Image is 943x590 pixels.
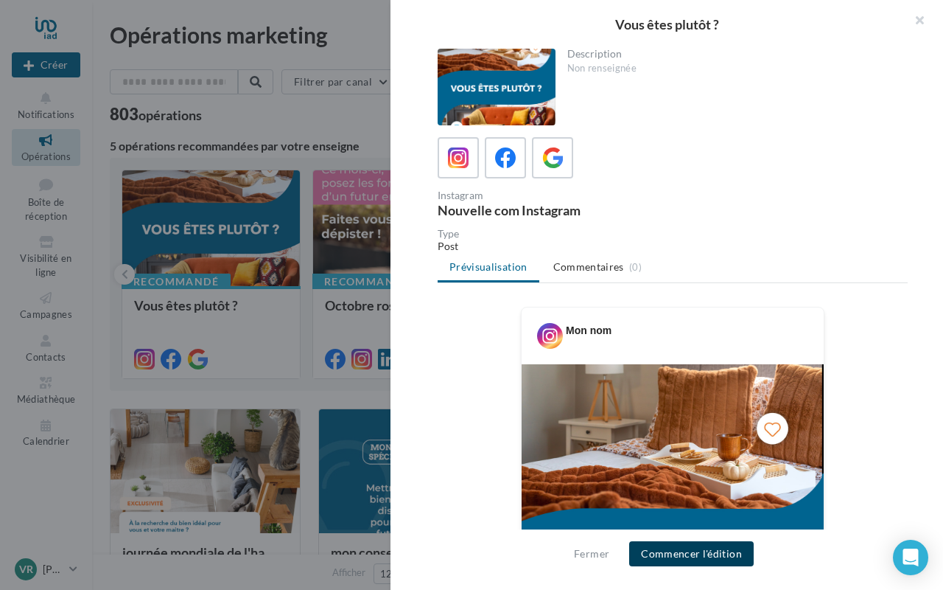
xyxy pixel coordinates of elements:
[438,239,908,254] div: Post
[566,323,611,338] div: Mon nom
[414,18,919,31] div: Vous êtes plutôt ?
[568,545,615,563] button: Fermer
[553,260,624,274] span: Commentaires
[438,190,667,201] div: Instagram
[893,540,928,575] div: Open Intercom Messenger
[567,49,897,59] div: Description
[438,204,667,217] div: Nouvelle com Instagram
[567,62,897,75] div: Non renseignée
[438,229,908,239] div: Type
[629,541,754,566] button: Commencer l'édition
[629,261,642,273] span: (0)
